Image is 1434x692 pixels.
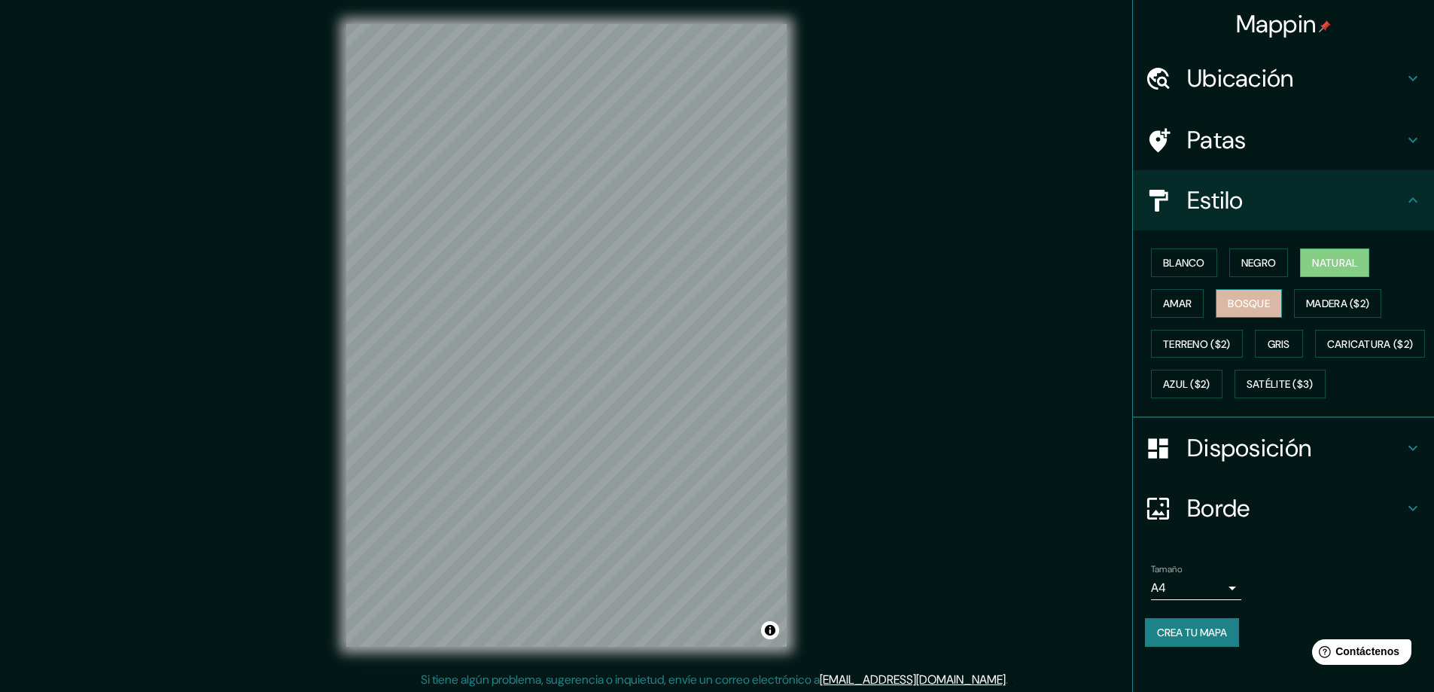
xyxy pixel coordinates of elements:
font: Bosque [1228,297,1270,310]
canvas: Mapa [346,24,787,647]
button: Caricatura ($2) [1315,330,1426,358]
button: Activar o desactivar atribución [761,621,779,639]
font: Mappin [1236,8,1317,40]
button: Azul ($2) [1151,370,1222,398]
div: Disposición [1133,418,1434,478]
font: Tamaño [1151,563,1182,575]
font: Madera ($2) [1306,297,1369,310]
font: Si tiene algún problema, sugerencia o inquietud, envíe un correo electrónico a [421,672,820,687]
font: Azul ($2) [1163,378,1210,392]
font: . [1008,671,1010,687]
font: Patas [1187,124,1247,156]
font: Blanco [1163,256,1205,270]
button: Terreno ($2) [1151,330,1243,358]
button: Madera ($2) [1294,289,1381,318]
font: Gris [1268,337,1290,351]
img: pin-icon.png [1319,20,1331,32]
button: Bosque [1216,289,1282,318]
button: Negro [1229,248,1289,277]
font: Satélite ($3) [1247,378,1314,392]
font: Negro [1241,256,1277,270]
font: . [1006,672,1008,687]
font: A4 [1151,580,1166,596]
button: Natural [1300,248,1369,277]
button: Satélite ($3) [1235,370,1326,398]
font: Amar [1163,297,1192,310]
div: Patas [1133,110,1434,170]
button: Blanco [1151,248,1217,277]
font: Borde [1187,492,1250,524]
font: Caricatura ($2) [1327,337,1414,351]
font: . [1010,671,1013,687]
font: Disposición [1187,432,1311,464]
button: Amar [1151,289,1204,318]
button: Gris [1255,330,1303,358]
a: [EMAIL_ADDRESS][DOMAIN_NAME] [820,672,1006,687]
button: Crea tu mapa [1145,618,1239,647]
div: Borde [1133,478,1434,538]
font: Ubicación [1187,62,1294,94]
font: Natural [1312,256,1357,270]
font: Crea tu mapa [1157,626,1227,639]
div: Ubicación [1133,48,1434,108]
iframe: Lanzador de widgets de ayuda [1300,633,1417,675]
div: A4 [1151,576,1241,600]
div: Estilo [1133,170,1434,230]
font: Terreno ($2) [1163,337,1231,351]
font: Estilo [1187,184,1244,216]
